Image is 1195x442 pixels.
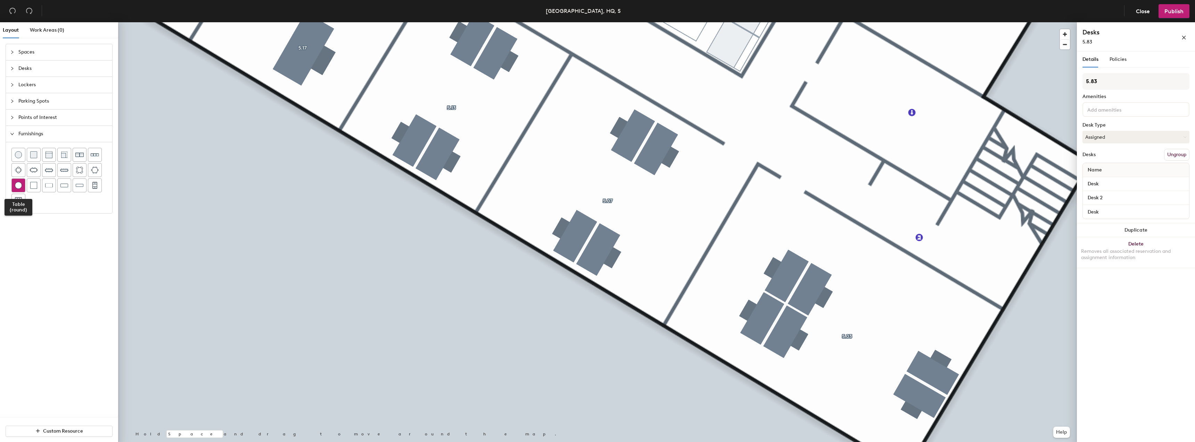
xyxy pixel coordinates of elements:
[11,178,25,192] button: Table (round)Table (round)
[1082,56,1098,62] span: Details
[43,428,83,434] span: Custom Resource
[46,151,52,158] img: Couch (middle)
[88,178,102,192] button: Four seat booth
[1164,8,1184,15] span: Publish
[18,77,108,93] span: Lockers
[57,178,71,192] button: Table (1x3)
[27,148,41,162] button: Cushion
[11,194,25,208] button: Six seat booth
[57,148,71,162] button: Couch (corner)
[76,167,83,174] img: Four seat round table
[45,182,53,189] img: Table (1x2)
[9,7,16,14] span: undo
[1136,8,1150,15] span: Close
[18,44,108,60] span: Spaces
[18,93,108,109] span: Parking Spots
[1084,164,1105,176] span: Name
[10,50,14,54] span: collapsed
[1110,56,1127,62] span: Policies
[1084,179,1188,189] input: Unnamed desk
[10,99,14,103] span: collapsed
[27,178,41,192] button: Table (1x1)
[30,182,37,189] img: Table (1x1)
[1084,193,1188,203] input: Unnamed desk
[1077,223,1195,237] button: Duplicate
[1053,427,1070,438] button: Help
[11,148,25,162] button: Stool
[6,4,19,18] button: Undo (⌘ + Z)
[1084,207,1188,217] input: Unnamed desk
[10,115,14,120] span: collapsed
[11,163,25,177] button: Four seat table
[15,197,22,204] img: Six seat booth
[42,178,56,192] button: Table (1x2)
[15,167,22,174] img: Four seat table
[1159,4,1189,18] button: Publish
[27,163,41,177] button: Six seat table
[10,83,14,87] span: collapsed
[6,426,113,437] button: Custom Resource
[1086,105,1148,113] input: Add amenities
[1082,152,1096,158] div: Desks
[1081,248,1191,261] div: Removes all associated reservation and assignment information
[60,166,68,174] img: Ten seat table
[76,182,83,189] img: Table (1x4)
[75,151,84,159] img: Couch (x2)
[18,126,108,142] span: Furnishings
[73,178,86,192] button: Table (1x4)
[1082,28,1159,37] h4: Desks
[10,132,14,136] span: expanded
[1082,94,1189,99] div: Amenities
[1181,35,1186,40] span: close
[57,163,71,177] button: Ten seat table
[88,148,102,162] button: Couch (x3)
[30,151,37,158] img: Cushion
[1077,237,1195,268] button: DeleteRemoves all associated reservation and assignment information
[60,182,68,189] img: Table (1x3)
[18,110,108,126] span: Points of Interest
[42,163,56,177] button: Eight seat table
[18,61,108,77] span: Desks
[546,7,621,15] div: [GEOGRAPHIC_DATA], HQ, 5
[73,148,86,162] button: Couch (x2)
[61,151,68,158] img: Couch (corner)
[1082,122,1189,128] div: Desk Type
[45,166,53,174] img: Eight seat table
[30,167,38,174] img: Six seat table
[22,4,36,18] button: Redo (⌘ + ⇧ + Z)
[15,151,22,158] img: Stool
[73,163,86,177] button: Four seat round table
[1130,4,1156,18] button: Close
[91,167,99,174] img: Six seat round table
[10,66,14,71] span: collapsed
[15,182,22,189] img: Table (round)
[42,148,56,162] button: Couch (middle)
[91,151,99,159] img: Couch (x3)
[1164,149,1189,161] button: Ungroup
[88,163,102,177] button: Six seat round table
[1082,131,1189,143] button: Assigned
[92,182,98,189] img: Four seat booth
[1082,39,1092,45] span: 5.83
[30,27,64,33] span: Work Areas (0)
[3,27,19,33] span: Layout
